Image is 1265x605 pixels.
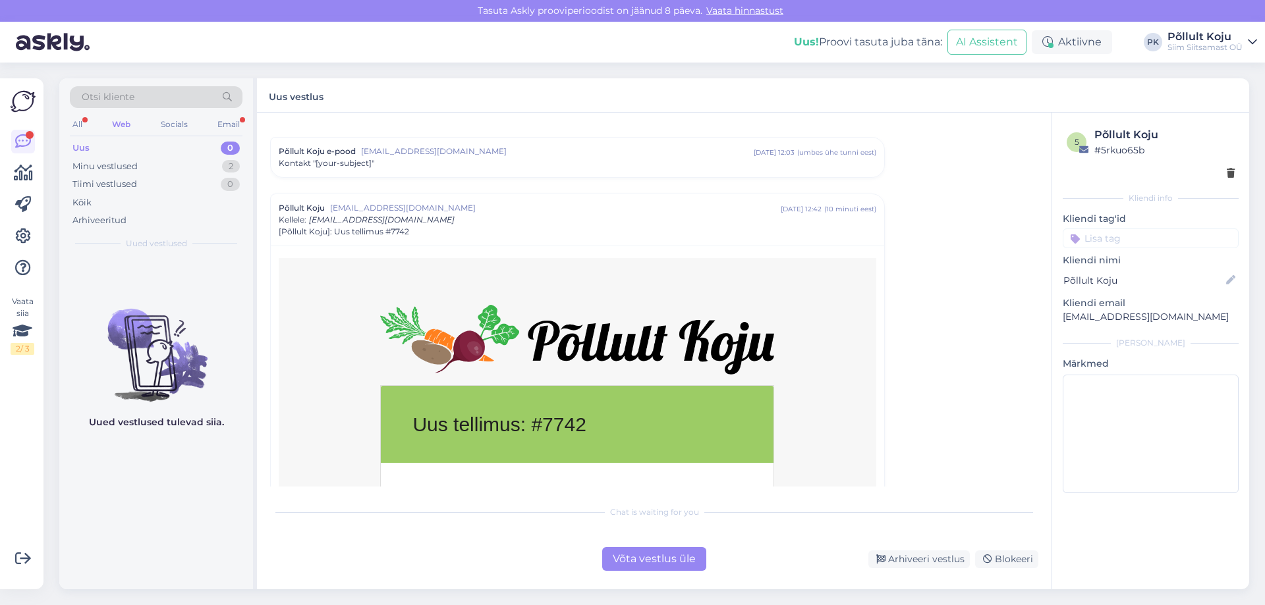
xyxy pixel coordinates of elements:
[361,145,754,157] span: [EMAIL_ADDRESS][DOMAIN_NAME]
[109,116,133,133] div: Web
[1032,30,1112,54] div: Aktiivne
[11,343,34,355] div: 2 / 3
[1094,143,1235,157] div: # 5rkuo65b
[702,5,787,16] a: Vaata hinnastust
[269,86,323,104] label: Uus vestlus
[1167,32,1243,42] div: Põllult Koju
[1063,253,1239,267] p: Kliendi nimi
[1167,42,1243,53] div: Siim Siitsamast OÜ
[602,547,706,571] div: Võta vestlus üle
[868,550,970,568] div: Arhiveeri vestlus
[1094,127,1235,143] div: Põllult Koju
[1063,296,1239,310] p: Kliendi email
[279,145,356,157] span: Põllult Koju e-pood
[975,550,1038,568] div: Blokeeri
[72,196,92,209] div: Kõik
[412,409,742,439] h1: Uus tellimus: #7742
[781,204,822,214] div: [DATE] 12:42
[1167,32,1257,53] a: Põllult KojuSiim Siitsamast OÜ
[824,204,876,214] div: ( 10 minuti eest )
[754,147,795,157] div: [DATE] 12:03
[1063,337,1239,349] div: [PERSON_NAME]
[1063,192,1239,204] div: Kliendi info
[72,178,137,191] div: Tiimi vestlused
[1063,212,1239,226] p: Kliendi tag'id
[1144,33,1162,51] div: PK
[330,202,781,214] span: [EMAIL_ADDRESS][DOMAIN_NAME]
[279,226,409,238] span: [Põllult Koju]: Uus tellimus #7742
[221,178,240,191] div: 0
[794,34,942,50] div: Proovi tasuta juba täna:
[1063,273,1223,288] input: Lisa nimi
[215,116,242,133] div: Email
[59,285,253,404] img: No chats
[794,36,819,48] b: Uus!
[72,214,126,227] div: Arhiveeritud
[11,296,34,355] div: Vaata siia
[221,142,240,155] div: 0
[947,30,1026,55] button: AI Assistent
[126,238,187,250] span: Uued vestlused
[82,90,134,104] span: Otsi kliente
[11,89,36,114] img: Askly Logo
[72,160,138,173] div: Minu vestlused
[279,215,306,224] span: Kellele :
[380,305,774,375] img: Põllult Koju
[70,116,85,133] div: All
[89,415,224,429] p: Uued vestlused tulevad siia.
[1063,357,1239,371] p: Märkmed
[1075,137,1079,147] span: 5
[279,202,325,214] span: Põllult Koju
[72,142,90,155] div: Uus
[270,506,1038,518] div: Chat is waiting for you
[158,116,190,133] div: Socials
[1063,228,1239,248] input: Lisa tag
[279,157,374,169] span: Kontakt "[your-subject]"
[797,147,876,157] div: ( umbes ühe tunni eest )
[1063,310,1239,324] p: [EMAIL_ADDRESS][DOMAIN_NAME]
[309,215,455,224] span: [EMAIL_ADDRESS][DOMAIN_NAME]
[222,160,240,173] div: 2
